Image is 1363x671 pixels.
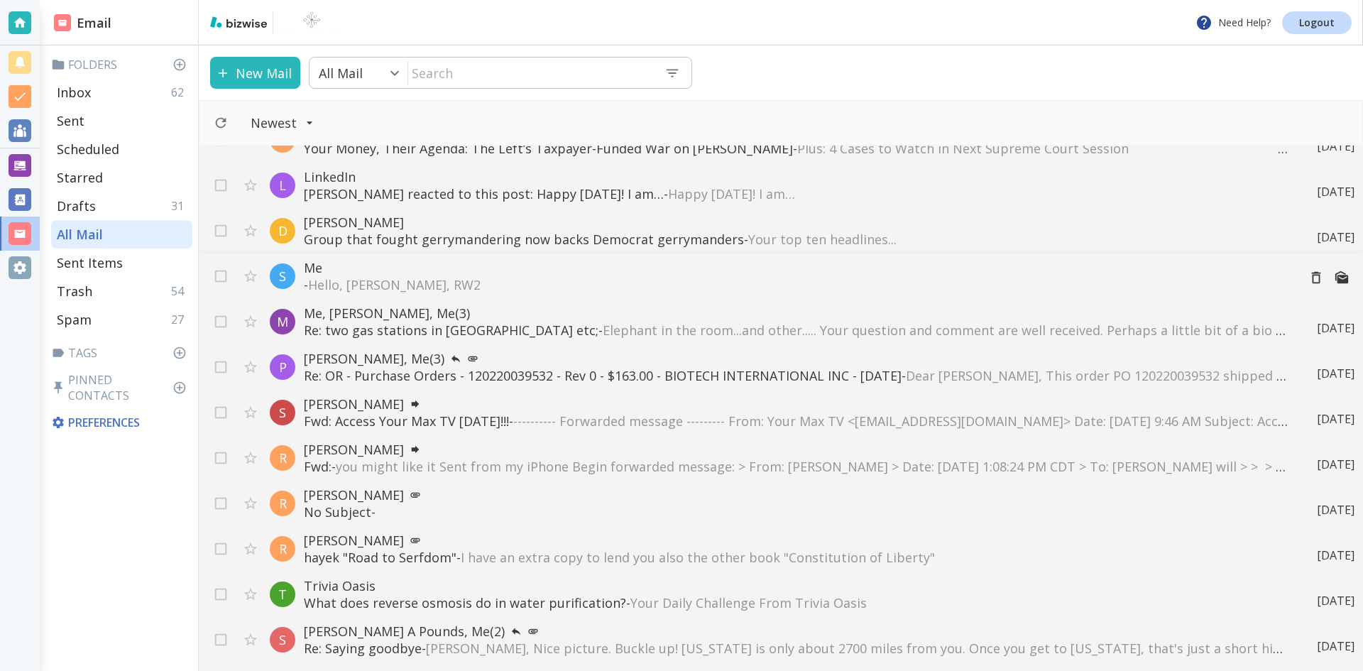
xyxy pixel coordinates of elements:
[304,259,1286,276] p: Me
[51,163,192,192] div: Starred
[304,395,1288,413] p: [PERSON_NAME]
[461,549,935,566] span: I have an extra copy to lend you also the other book "Constitution of Liberty"
[304,276,1286,293] p: -
[171,283,190,299] p: 54
[210,16,267,28] img: bizwise
[51,415,190,430] p: Preferences
[279,495,287,512] p: R
[304,367,1288,384] p: Re: OR - Purchase Orders - 120220039532 - Rev 0 - $163.00 - BIOTECH INTERNATIONAL INC - [DATE] -
[1317,593,1354,609] p: [DATE]
[304,350,1288,367] p: [PERSON_NAME], Me (3)
[278,586,287,603] p: T
[304,305,1288,322] p: Me, [PERSON_NAME], Me (3)
[54,14,71,31] img: DashboardSidebarEmail.svg
[1317,229,1354,245] p: [DATE]
[1317,411,1354,427] p: [DATE]
[1317,502,1354,518] p: [DATE]
[171,84,190,100] p: 62
[51,249,192,277] div: Sent Items
[279,359,287,376] p: P
[57,197,96,214] p: Drafts
[304,458,1288,475] p: Fwd: -
[304,231,1288,248] p: Group that fought gerrymandering now backs Democrat gerrymanders -
[308,276,481,293] span: Hello, [PERSON_NAME], RW2
[48,409,192,436] div: Preferences
[57,283,92,300] p: Trash
[1317,184,1354,200] p: [DATE]
[279,540,287,557] p: R
[304,441,1288,458] p: [PERSON_NAME]
[319,65,363,82] p: All Mail
[54,13,111,33] h2: Email
[1329,265,1354,290] button: Mark as Unread
[304,503,1288,520] p: No Subject -
[279,631,286,648] p: S
[51,305,192,334] div: Spam27
[57,112,84,129] p: Sent
[279,404,286,421] p: S
[208,110,234,136] button: Refresh
[304,140,1288,157] p: Your Money, Their Agenda: The Left’s Taxpayer-Funded War on [PERSON_NAME] -
[304,549,1288,566] p: hayek "Road to Serfdom" -
[1317,457,1354,472] p: [DATE]
[51,372,192,403] p: Pinned Contacts
[210,57,300,89] button: New Mail
[51,78,192,107] div: Inbox62
[304,413,1288,430] p: Fwd: Access Your Max TV [DATE]!!! -
[630,594,1154,611] span: Your Daily Challenge From Trivia Oasis ‌ ‌ ‌ ‌ ‌ ‌ ‌ ‌ ‌ ‌ ‌ ‌ ‌ ‌ ‌ ‌ ‌ ‌ ‌ ‌ ‌ ‌ ‌ ‌ ‌ ‌ ‌ ‌ ‌ ...
[408,58,653,87] input: Search
[57,254,123,271] p: Sent Items
[304,214,1288,231] p: [PERSON_NAME]
[279,268,286,285] p: S
[51,277,192,305] div: Trash54
[57,226,103,243] p: All Mail
[51,220,192,249] div: All Mail
[57,169,103,186] p: Starred
[304,322,1288,339] p: Re: two gas stations in [GEOGRAPHIC_DATA] etc; -
[304,185,1288,202] p: [PERSON_NAME] reacted to this post: Happy [DATE]! I am… -
[304,168,1288,185] p: LinkedIn
[171,198,190,214] p: 31
[1303,265,1329,290] button: Move to Trash
[668,185,1115,202] span: Happy [DATE]! I am… ͏ ͏ ͏ ͏ ͏ ͏ ͏ ͏ ͏ ͏ ͏ ͏ ͏ ͏ ͏ ͏ ͏ ͏ ͏ ͏ ͏ ͏ ͏ ͏ ͏ ͏ ͏ ͏ ͏ ͏ ͏ ͏ ͏ ͏ ͏ ͏ ͏ ͏ ͏...
[304,640,1288,657] p: Re: Saying goodbye -
[279,449,287,467] p: R
[1299,18,1335,28] p: Logout
[1317,320,1354,336] p: [DATE]
[51,107,192,135] div: Sent
[748,231,1209,248] span: Your top ten headlines... ‌ ‌ ‌ ‌ ‌ ‌ ‌ ‌ ‌ ‌ ‌ ‌ ‌ ‌ ‌ ‌ ‌ ‌ ‌ ‌ ‌ ‌ ‌ ‌ ‌ ‌ ‌ ‌ ‌ ‌ ‌ ‌ ‌ ‌ ‌ ‌...
[1317,638,1354,654] p: [DATE]
[1317,366,1354,381] p: [DATE]
[278,222,288,239] p: D
[1317,138,1354,154] p: [DATE]
[51,192,192,220] div: Drafts31
[279,177,286,194] p: L
[1282,11,1352,34] a: Logout
[304,486,1288,503] p: [PERSON_NAME]
[236,107,328,138] button: Filter
[277,313,288,330] p: M
[304,623,1288,640] p: [PERSON_NAME] A Pounds, Me (2)
[57,84,91,101] p: Inbox
[304,577,1288,594] p: Trivia Oasis
[51,57,192,72] p: Folders
[1195,14,1271,31] p: Need Help?
[51,345,192,361] p: Tags
[304,594,1288,611] p: What does reverse osmosis do in water purification? -
[57,141,119,158] p: Scheduled
[51,135,192,163] div: Scheduled
[279,11,344,34] img: BioTech International
[1317,547,1354,563] p: [DATE]
[304,532,1288,549] p: [PERSON_NAME]
[171,312,190,327] p: 27
[57,311,92,328] p: Spam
